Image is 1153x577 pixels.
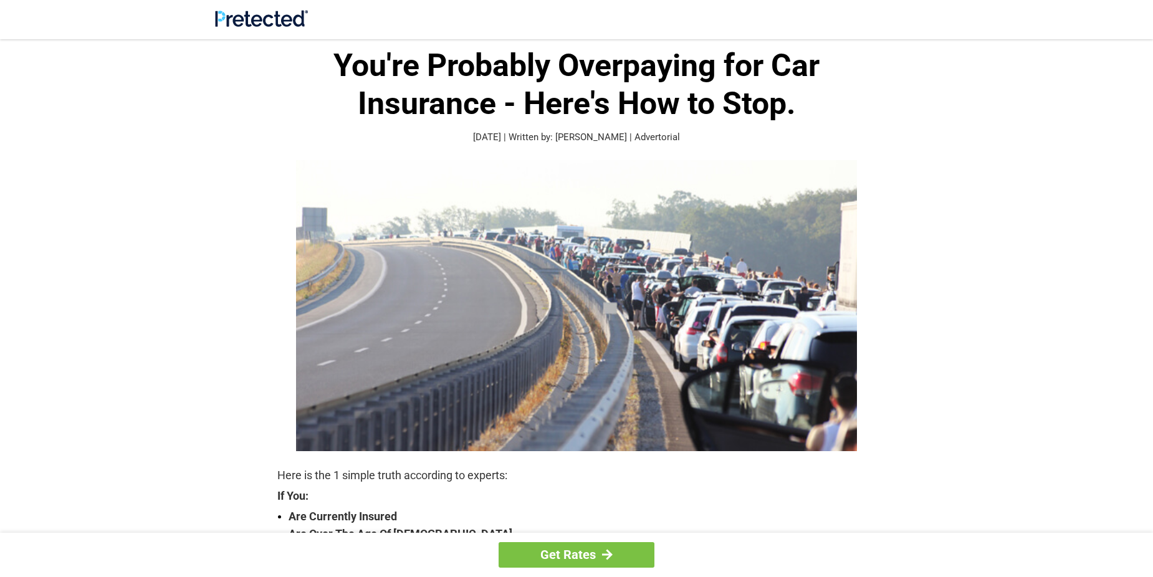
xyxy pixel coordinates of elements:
a: Site Logo [215,17,308,29]
strong: Are Currently Insured [289,508,876,525]
strong: If You: [277,490,876,502]
p: Here is the 1 simple truth according to experts: [277,467,876,484]
strong: Are Over The Age Of [DEMOGRAPHIC_DATA] [289,525,876,543]
h1: You're Probably Overpaying for Car Insurance - Here's How to Stop. [277,47,876,123]
img: Site Logo [215,10,308,27]
p: [DATE] | Written by: [PERSON_NAME] | Advertorial [277,130,876,145]
a: Get Rates [499,542,654,568]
